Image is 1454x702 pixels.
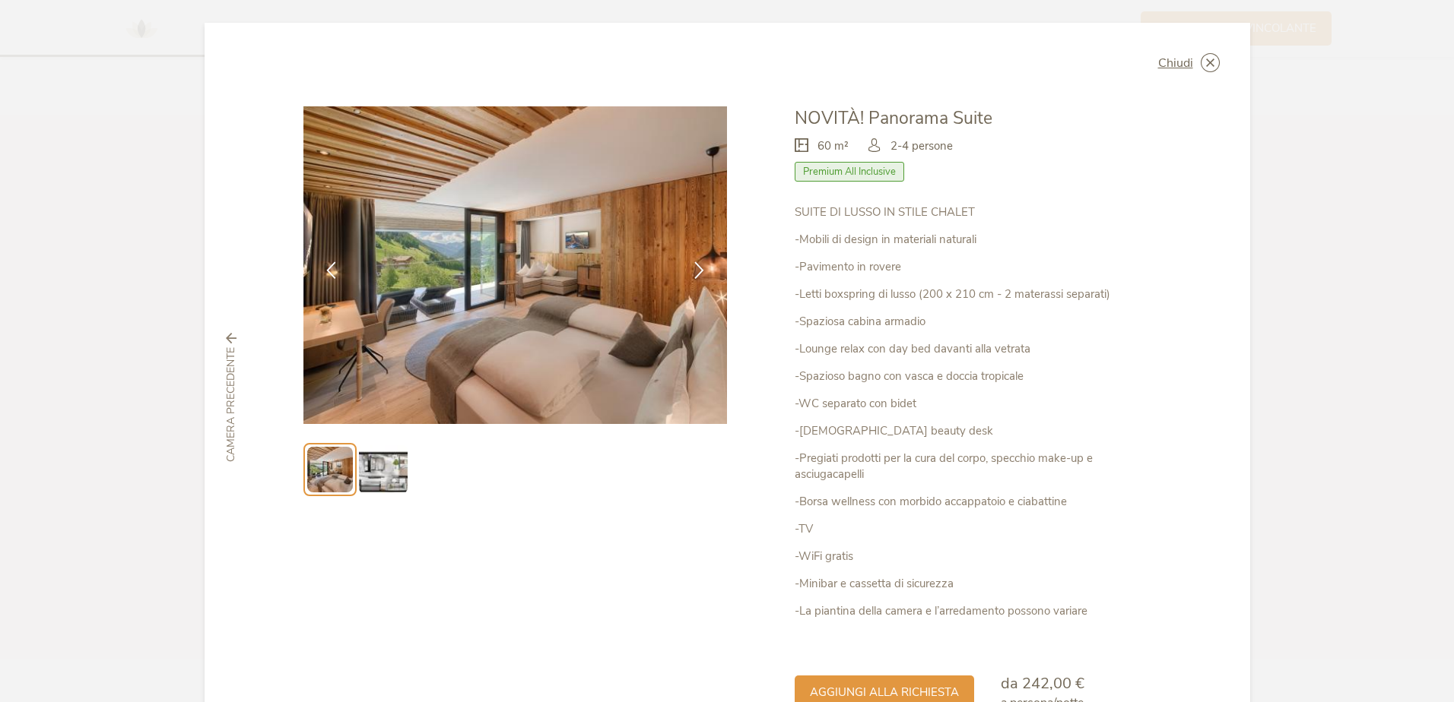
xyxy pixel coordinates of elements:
img: Preview [307,447,353,492]
p: -Borsa wellness con morbido accappatoio e ciabattine [795,494,1151,510]
p: -Pregiati prodotti per la cura del corpo, specchio make-up e asciugacapelli [795,451,1151,482]
p: -La piantina della camera e l’arredamento possono variare [795,603,1151,619]
p: -Mobili di design in materiali naturali [795,232,1151,248]
span: Premium All Inclusive [795,162,904,182]
span: 60 m² [817,138,849,154]
p: -TV [795,521,1151,537]
p: -Minibar e cassetta di sicurezza [795,576,1151,592]
span: 2-4 persone [890,138,953,154]
img: NOVITÀ! Panorama Suite [303,106,728,424]
span: Camera precedente [224,347,239,462]
p: -Lounge relax con day bed davanti alla vetrata [795,341,1151,357]
p: -[DEMOGRAPHIC_DATA] beauty desk [795,423,1151,439]
p: SUITE DI LUSSO IN STILE CHALET [795,204,1151,220]
p: -WiFi gratis [795,549,1151,564]
p: -Spaziosa cabina armadio [795,314,1151,330]
p: -Spazioso bagno con vasca e doccia tropicale [795,368,1151,384]
p: -Pavimento in rovere [795,259,1151,275]
img: Preview [359,445,408,494]
span: NOVITÀ! Panorama Suite [795,106,992,130]
p: -Letti boxspring di lusso (200 x 210 cm - 2 materassi separati) [795,286,1151,302]
p: -WC separato con bidet [795,396,1151,412]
